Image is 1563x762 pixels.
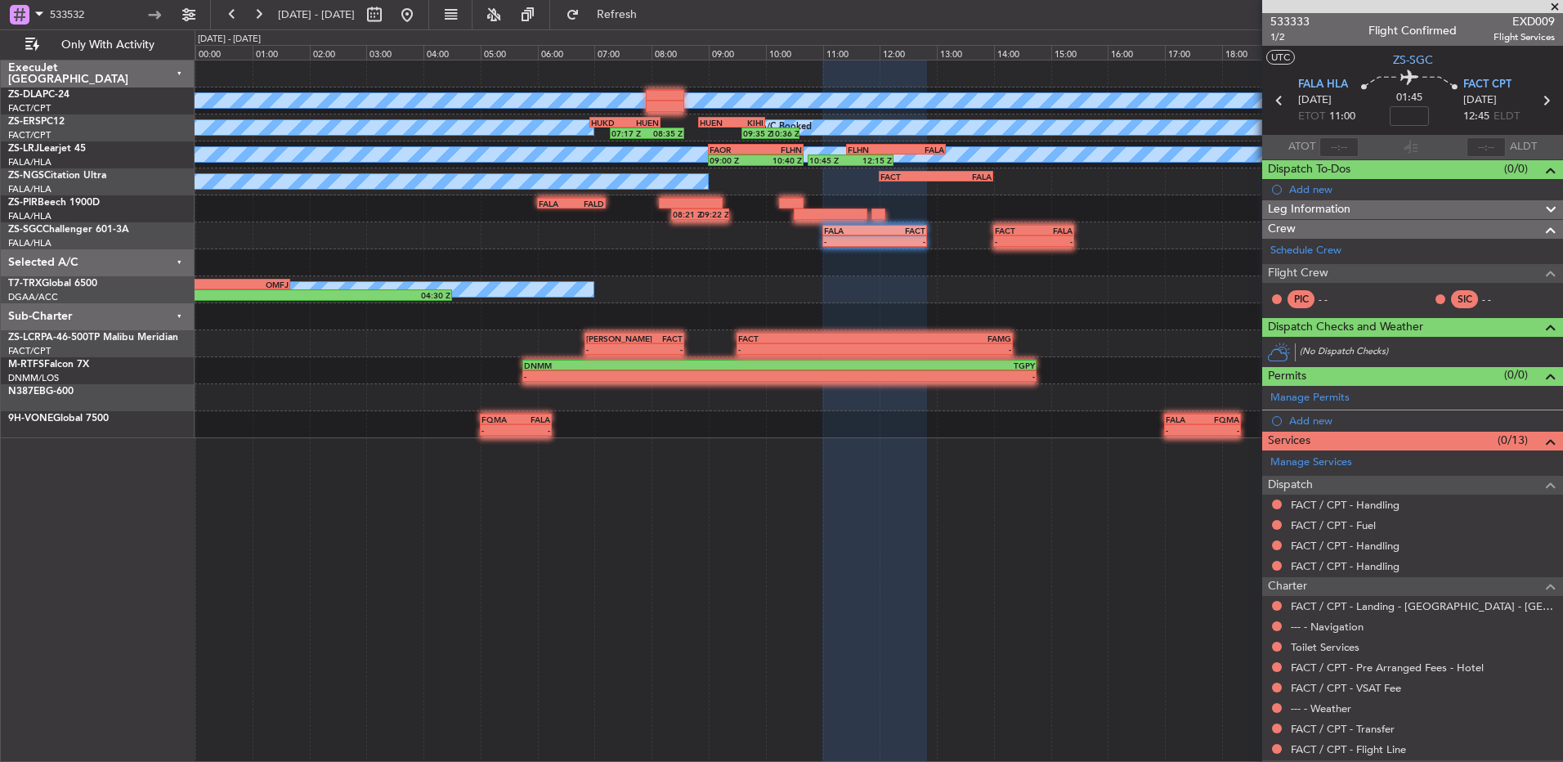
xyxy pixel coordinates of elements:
a: ZS-PIRBeech 1900D [8,198,100,208]
div: 03:00 [366,45,423,60]
a: ZS-LCRPA-46-500TP Malibu Meridian [8,333,178,343]
a: FALA/HLA [8,183,52,195]
div: - [779,371,1034,381]
div: Add new [1289,182,1555,196]
span: ZS-NGS [8,171,44,181]
span: T7-TRX [8,279,42,289]
span: Leg Information [1268,200,1350,219]
div: 09:35 Z [743,128,771,138]
span: 533333 [1270,13,1310,30]
span: 1/2 [1270,30,1310,44]
a: --- - Weather [1291,701,1351,715]
div: - [481,425,516,435]
a: FACT / CPT - Flight Line [1291,742,1406,756]
div: FACT [880,172,936,182]
div: - [875,236,925,246]
span: ZS-SGC [1393,52,1433,69]
div: SIC [1451,290,1478,308]
button: Only With Activity [18,32,177,58]
div: - [824,236,875,246]
span: ELDT [1494,109,1520,125]
div: - [516,425,550,435]
a: ZS-LRJLearjet 45 [8,144,86,154]
div: 07:17 Z [611,128,647,138]
button: UTC [1266,50,1295,65]
div: - [634,344,683,354]
a: FALA/HLA [8,210,52,222]
div: - - [1319,292,1355,307]
div: HUKD [591,118,625,128]
a: Manage Permits [1270,390,1350,406]
div: 10:40 Z [755,155,801,165]
span: [DATE] [1298,92,1332,109]
span: Refresh [583,9,652,20]
span: Flight Crew [1268,264,1328,283]
a: FACT / CPT - Transfer [1291,722,1395,736]
span: ZS-PIR [8,198,38,208]
div: 09:00 Z [710,155,755,165]
div: 12:15 Z [851,155,893,165]
div: - [875,344,1011,354]
div: (No Dispatch Checks) [1300,345,1563,362]
div: FACT [634,334,683,343]
span: Charter [1268,577,1307,596]
div: 06:00 [538,45,595,60]
div: 10:36 Z [770,128,798,138]
span: Dispatch To-Dos [1268,160,1350,179]
div: - - [1482,292,1519,307]
span: ETOT [1298,109,1325,125]
a: Manage Services [1270,455,1352,471]
span: (0/0) [1504,160,1528,177]
div: 09:00 [709,45,766,60]
div: 17:00 [1165,45,1222,60]
div: 11:00 [823,45,880,60]
span: 11:00 [1329,109,1355,125]
a: --- - Navigation [1291,620,1364,634]
div: HUEN [625,118,659,128]
div: 10:45 Z [809,155,851,165]
span: [DATE] [1463,92,1497,109]
span: EXD009 [1494,13,1555,30]
div: 05:00 [481,45,538,60]
a: FACT / CPT - Handling [1291,559,1400,573]
div: FACT [995,226,1034,235]
div: DNMM [524,361,779,370]
div: PIC [1288,290,1314,308]
span: 9H-VONE [8,414,53,424]
a: N387EBG-600 [8,387,74,397]
div: FALA [824,226,875,235]
a: ZS-NGSCitation Ultra [8,171,106,181]
div: 15:00 [1051,45,1108,60]
div: 08:00 [652,45,709,60]
div: FALA [936,172,992,182]
a: ZS-ERSPC12 [8,117,65,127]
span: FALA HLA [1298,77,1348,93]
a: FACT / CPT - Handling [1291,539,1400,553]
div: 02:00 [310,45,367,60]
a: ZS-DLAPC-24 [8,90,69,100]
a: FACT / CPT - Pre Arranged Fees - Hotel [1291,661,1484,675]
a: ZS-SGCChallenger 601-3A [8,225,129,235]
span: Only With Activity [43,39,172,51]
div: FACT [738,334,875,343]
div: 12:00 [880,45,937,60]
div: TGPY [779,361,1034,370]
div: 10:00 [766,45,823,60]
div: Add new [1289,414,1555,428]
a: FACT / CPT - Fuel [1291,518,1376,532]
div: 09:22 Z [700,209,728,219]
div: 13:00 [937,45,994,60]
span: Dispatch [1268,476,1313,495]
div: FALA [896,145,944,155]
div: FQMA [481,415,516,424]
span: ZS-LCR [8,333,41,343]
span: 12:45 [1463,109,1489,125]
span: ZS-LRJ [8,144,39,154]
div: FALA [1166,415,1202,424]
div: - [738,344,875,354]
div: - [586,344,634,354]
input: --:-- [1319,137,1359,157]
a: Schedule Crew [1270,243,1341,259]
div: FLHN [755,145,801,155]
div: 14:00 [994,45,1051,60]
